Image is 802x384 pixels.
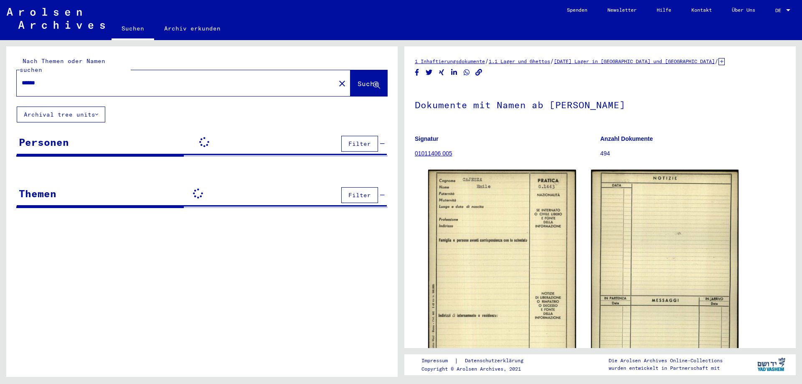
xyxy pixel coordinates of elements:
[348,140,371,147] span: Filter
[7,8,105,29] img: Arolsen_neg.svg
[428,170,576,380] img: 001.jpg
[437,67,446,78] button: Share on Xing
[600,135,653,142] b: Anzahl Dokumente
[462,67,471,78] button: Share on WhatsApp
[415,150,452,157] a: 01011406 005
[413,67,421,78] button: Share on Facebook
[20,57,105,74] mat-label: Nach Themen oder Namen suchen
[341,187,378,203] button: Filter
[609,364,723,372] p: wurden entwickelt in Partnerschaft mit
[334,75,350,92] button: Clear
[421,365,533,373] p: Copyright © Arolsen Archives, 2021
[415,135,439,142] b: Signatur
[421,356,454,365] a: Impressum
[554,58,715,64] a: [DATE] Lager in [GEOGRAPHIC_DATA] und [GEOGRAPHIC_DATA]
[550,57,554,65] span: /
[337,79,347,89] mat-icon: close
[17,107,105,122] button: Archival tree units
[715,57,718,65] span: /
[415,86,785,122] h1: Dokumente mit Namen ab [PERSON_NAME]
[112,18,154,40] a: Suchen
[341,136,378,152] button: Filter
[756,354,787,375] img: yv_logo.png
[450,67,459,78] button: Share on LinkedIn
[475,67,483,78] button: Copy link
[421,356,533,365] div: |
[600,149,785,158] p: 494
[775,8,784,13] span: DE
[458,356,533,365] a: Datenschutzerklärung
[609,357,723,364] p: Die Arolsen Archives Online-Collections
[425,67,434,78] button: Share on Twitter
[415,58,485,64] a: 1 Inhaftierungsdokumente
[154,18,231,38] a: Archiv erkunden
[350,70,387,96] button: Suche
[489,58,550,64] a: 1.1 Lager und Ghettos
[358,79,378,88] span: Suche
[19,186,56,201] div: Themen
[591,170,739,382] img: 002.jpg
[348,191,371,199] span: Filter
[19,135,69,150] div: Personen
[485,57,489,65] span: /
